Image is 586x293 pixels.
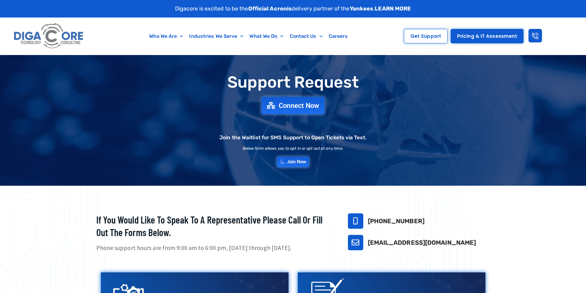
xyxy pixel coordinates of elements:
h2: Below form allows you to opt in or opt out at any time. [243,146,344,150]
p: Digacore is excited to be the delivery partner of the . [175,5,411,13]
h2: Join the Waitlist for SMS Support to Open Tickets via Text. [219,135,367,140]
span: Connect Now [279,102,319,109]
a: Connect Now [261,97,325,114]
p: Phone support hours are from 9:00 am to 6:00 pm, [DATE] through [DATE]. [96,244,333,252]
a: Pricing & IT Assessment [451,29,524,43]
a: Get Support [404,29,448,43]
a: Contact Us [287,29,326,43]
a: support@digacore.com [348,235,363,250]
h1: Support Request [81,73,505,91]
strong: Yankees [350,5,373,12]
a: LEARN MORE [375,5,411,12]
a: Careers [326,29,351,43]
h2: If you would like to speak to a representative please call or fill out the forms below. [96,213,333,239]
a: [EMAIL_ADDRESS][DOMAIN_NAME] [368,239,476,246]
nav: Menu [115,29,382,43]
span: Join Now [287,160,306,164]
a: Who We Are [146,29,186,43]
span: Get Support [410,34,441,38]
strong: Official Acronis [248,5,292,12]
img: Digacore logo 1 [12,21,86,52]
a: [PHONE_NUMBER] [368,217,425,225]
a: Industries We Serve [186,29,246,43]
a: 732-646-5725 [348,213,363,229]
a: What We Do [246,29,286,43]
span: Pricing & IT Assessment [457,34,517,38]
a: Join Now [277,156,309,167]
